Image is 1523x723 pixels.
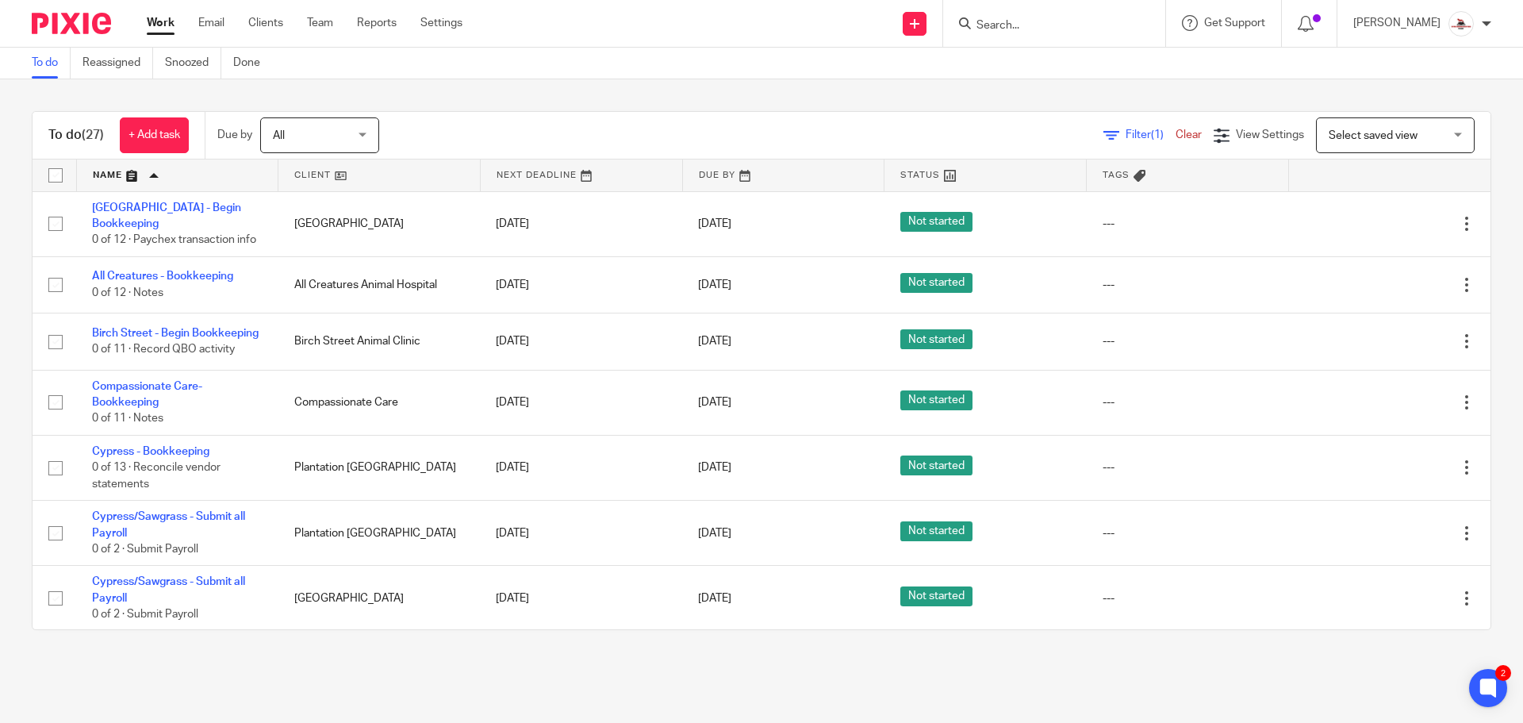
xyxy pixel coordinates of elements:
[480,313,682,370] td: [DATE]
[1103,394,1273,410] div: ---
[480,435,682,500] td: [DATE]
[900,456,972,475] span: Not started
[278,501,481,566] td: Plantation [GEOGRAPHIC_DATA]
[92,271,233,282] a: All Creatures - Bookkeeping
[278,256,481,313] td: All Creatures Animal Hospital
[900,586,972,606] span: Not started
[1103,590,1273,606] div: ---
[698,218,731,229] span: [DATE]
[92,544,198,555] span: 0 of 2 · Submit Payroll
[900,212,972,232] span: Not started
[92,202,241,229] a: [GEOGRAPHIC_DATA] - Begin Bookkeeping
[900,273,972,293] span: Not started
[480,256,682,313] td: [DATE]
[32,13,111,34] img: Pixie
[698,397,731,408] span: [DATE]
[48,127,104,144] h1: To do
[278,435,481,500] td: Plantation [GEOGRAPHIC_DATA]
[92,462,221,490] span: 0 of 13 · Reconcile vendor statements
[92,413,163,424] span: 0 of 11 · Notes
[698,593,731,604] span: [DATE]
[900,329,972,349] span: Not started
[900,521,972,541] span: Not started
[307,15,333,31] a: Team
[1103,525,1273,541] div: ---
[480,501,682,566] td: [DATE]
[1103,460,1273,475] div: ---
[1103,171,1130,179] span: Tags
[248,15,283,31] a: Clients
[1176,129,1202,140] a: Clear
[1103,216,1273,232] div: ---
[698,336,731,347] span: [DATE]
[1103,333,1273,349] div: ---
[217,127,252,143] p: Due by
[92,328,259,339] a: Birch Street - Begin Bookkeeping
[1329,130,1418,141] span: Select saved view
[480,191,682,256] td: [DATE]
[92,344,235,355] span: 0 of 11 · Record QBO activity
[278,191,481,256] td: [GEOGRAPHIC_DATA]
[147,15,175,31] a: Work
[32,48,71,79] a: To do
[1126,129,1176,140] span: Filter
[357,15,397,31] a: Reports
[278,313,481,370] td: Birch Street Animal Clinic
[273,130,285,141] span: All
[82,129,104,141] span: (27)
[165,48,221,79] a: Snoozed
[92,234,256,245] span: 0 of 12 · Paychex transaction info
[698,528,731,539] span: [DATE]
[92,576,245,603] a: Cypress/Sawgrass - Submit all Payroll
[92,511,245,538] a: Cypress/Sawgrass - Submit all Payroll
[1204,17,1265,29] span: Get Support
[92,287,163,298] span: 0 of 12 · Notes
[233,48,272,79] a: Done
[198,15,224,31] a: Email
[698,279,731,290] span: [DATE]
[698,462,731,473] span: [DATE]
[92,381,202,408] a: Compassionate Care-Bookkeeping
[82,48,153,79] a: Reassigned
[1151,129,1164,140] span: (1)
[92,609,198,620] span: 0 of 2 · Submit Payroll
[1103,277,1273,293] div: ---
[278,370,481,435] td: Compassionate Care
[900,390,972,410] span: Not started
[480,370,682,435] td: [DATE]
[1353,15,1441,31] p: [PERSON_NAME]
[420,15,462,31] a: Settings
[480,566,682,631] td: [DATE]
[120,117,189,153] a: + Add task
[1236,129,1304,140] span: View Settings
[278,566,481,631] td: [GEOGRAPHIC_DATA]
[1495,665,1511,681] div: 2
[975,19,1118,33] input: Search
[92,446,209,457] a: Cypress - Bookkeeping
[1448,11,1474,37] img: EtsyProfilePhoto.jpg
